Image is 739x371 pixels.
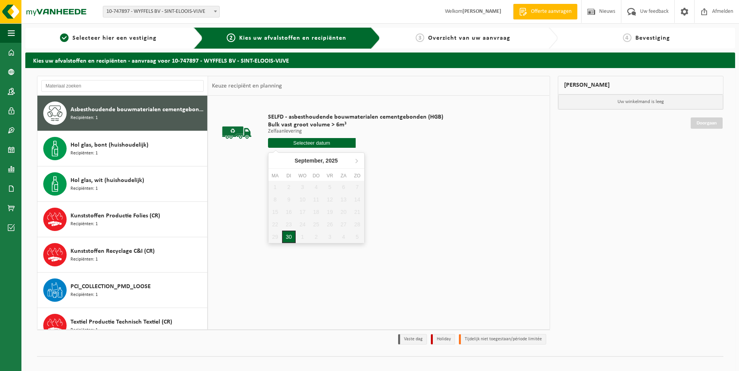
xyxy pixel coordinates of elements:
span: Selecteer hier een vestiging [72,35,157,41]
span: Bevestiging [635,35,670,41]
li: Tijdelijk niet toegestaan/période limitée [459,334,546,345]
span: Recipiënten: 1 [71,185,98,192]
button: Hol glas, wit (huishoudelijk) Recipiënten: 1 [37,166,208,202]
li: Holiday [431,334,455,345]
p: Uw winkelmand is leeg [558,94,723,109]
span: Recipiënten: 1 [71,327,98,334]
button: Asbesthoudende bouwmaterialen cementgebonden (hechtgebonden) Recipiënten: 1 [37,96,208,131]
div: 1 [296,231,309,243]
span: Hol glas, bont (huishoudelijk) [71,140,148,150]
li: Vaste dag [398,334,427,345]
div: zo [350,172,364,180]
strong: [PERSON_NAME] [462,9,501,14]
span: 2 [227,33,235,42]
span: Kunststoffen Recyclage C&I (CR) [71,247,155,256]
button: Kunststoffen Recyclage C&I (CR) Recipiënten: 1 [37,237,208,273]
h2: Kies uw afvalstoffen en recipiënten - aanvraag voor 10-747897 - WYFFELS BV - SINT-ELOOIS-VIJVE [25,52,735,68]
div: September, [291,154,341,167]
span: Offerte aanvragen [529,8,573,16]
a: Offerte aanvragen [513,4,577,19]
a: Doorgaan [691,117,723,129]
a: 1Selecteer hier een vestiging [29,33,187,43]
span: Bulk vast groot volume > 6m³ [268,121,443,129]
span: 3 [416,33,424,42]
div: vr [323,172,337,180]
input: Selecteer datum [268,138,356,148]
div: di [282,172,296,180]
button: Hol glas, bont (huishoudelijk) Recipiënten: 1 [37,131,208,166]
div: [PERSON_NAME] [558,76,724,94]
span: SELFD - asbesthoudende bouwmaterialen cementgebonden (HGB) [268,113,443,121]
span: 1 [60,33,69,42]
span: 4 [623,33,631,42]
p: Zelfaanlevering [268,129,443,134]
span: Recipiënten: 1 [71,291,98,299]
span: Recipiënten: 1 [71,150,98,157]
span: Recipiënten: 1 [71,220,98,228]
span: Hol glas, wit (huishoudelijk) [71,176,144,185]
span: Kies uw afvalstoffen en recipiënten [239,35,346,41]
div: ma [268,172,282,180]
button: PCI_COLLECTION_PMD_LOOSE Recipiënten: 1 [37,273,208,308]
button: Kunststoffen Productie Folies (CR) Recipiënten: 1 [37,202,208,237]
div: 2 [309,231,323,243]
div: 3 [323,231,337,243]
span: Textiel Productie Technisch Textiel (CR) [71,317,172,327]
div: Keuze recipiënt en planning [208,76,286,96]
button: Textiel Productie Technisch Textiel (CR) Recipiënten: 1 [37,308,208,343]
span: 10-747897 - WYFFELS BV - SINT-ELOOIS-VIJVE [103,6,219,17]
input: Materiaal zoeken [41,80,204,92]
span: Kunststoffen Productie Folies (CR) [71,211,160,220]
div: wo [296,172,309,180]
span: Overzicht van uw aanvraag [428,35,510,41]
span: PCI_COLLECTION_PMD_LOOSE [71,282,151,291]
div: do [309,172,323,180]
span: 10-747897 - WYFFELS BV - SINT-ELOOIS-VIJVE [103,6,220,17]
i: 2025 [326,158,338,163]
span: Asbesthoudende bouwmaterialen cementgebonden (hechtgebonden) [71,105,205,114]
span: Recipiënten: 1 [71,256,98,263]
div: 30 [282,231,296,243]
div: za [337,172,350,180]
span: Recipiënten: 1 [71,114,98,122]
